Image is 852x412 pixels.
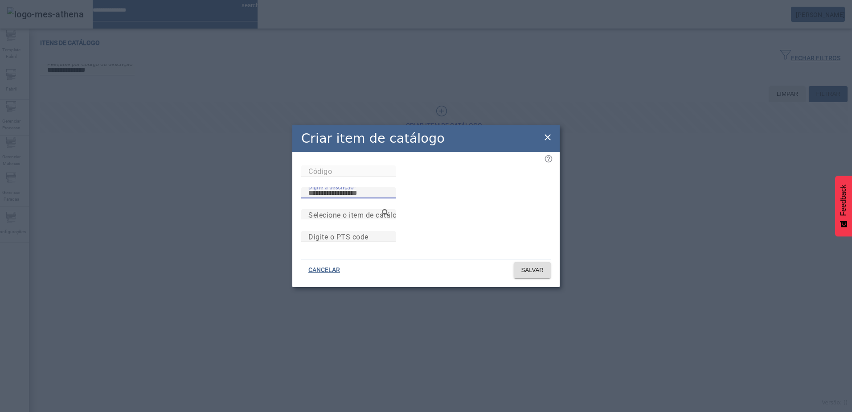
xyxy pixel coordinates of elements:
[521,266,544,275] span: SALVAR
[308,266,340,275] span: CANCELAR
[835,176,852,236] button: Feedback - Mostrar pesquisa
[308,232,369,241] mat-label: Digite o PTS code
[840,185,848,216] span: Feedback
[301,129,445,148] h2: Criar item de catálogo
[308,167,332,175] mat-label: Código
[308,210,389,220] input: Number
[514,262,551,278] button: SALVAR
[308,210,418,219] mat-label: Selecione o item de catálogo pai
[308,184,353,190] mat-label: Digite a descrição
[301,262,347,278] button: CANCELAR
